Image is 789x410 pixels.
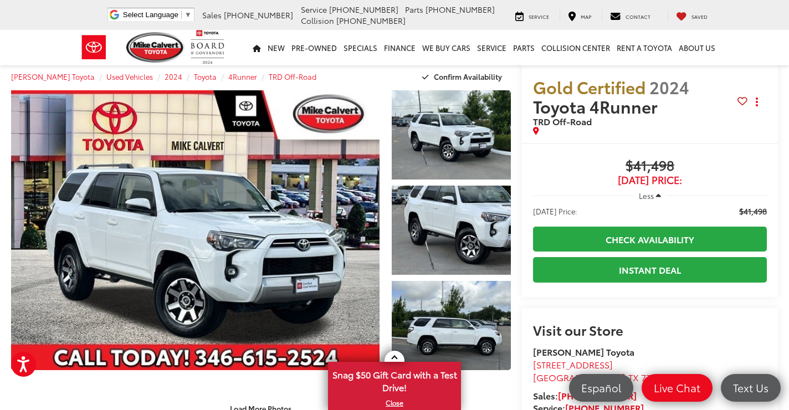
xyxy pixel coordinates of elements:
[391,280,512,371] img: 2024 Toyota 4Runner TRD Off-Road
[691,13,708,20] span: Saved
[126,32,185,63] img: Mike Calvert Toyota
[639,191,654,201] span: Less
[426,4,495,15] span: [PHONE_NUMBER]
[434,71,502,81] span: Confirm Availability
[11,90,380,370] a: Expand Photo 0
[510,30,538,65] a: Parts
[538,30,613,65] a: Collision Center
[533,94,662,118] span: Toyota 4Runner
[224,9,293,20] span: [PHONE_NUMBER]
[392,186,511,275] a: Expand Photo 2
[675,30,719,65] a: About Us
[228,71,257,81] a: 4Runner
[747,93,767,112] button: Actions
[533,371,626,383] span: [GEOGRAPHIC_DATA]
[533,206,577,217] span: [DATE] Price:
[739,206,767,217] span: $41,498
[329,363,460,397] span: Snag $50 Gift Card with a Test Drive!
[264,30,288,65] a: New
[249,30,264,65] a: Home
[533,158,767,175] span: $41,498
[533,75,645,99] span: Gold Certified
[756,98,758,106] span: dropdown dots
[73,29,115,65] img: Toyota
[392,281,511,370] a: Expand Photo 3
[668,10,716,21] a: My Saved Vehicles
[533,389,637,402] strong: Sales:
[11,71,95,81] a: [PERSON_NAME] Toyota
[123,11,178,19] span: Select Language
[391,89,512,181] img: 2024 Toyota 4Runner TRD Off-Road
[649,75,689,99] span: 2024
[185,11,192,19] span: ▼
[381,30,419,65] a: Finance
[533,358,666,383] a: [STREET_ADDRESS] [GEOGRAPHIC_DATA],TX 77054
[633,186,667,206] button: Less
[533,358,613,371] span: [STREET_ADDRESS]
[7,89,383,371] img: 2024 Toyota 4Runner TRD Off-Road
[602,10,659,21] a: Contact
[628,371,639,383] span: TX
[641,371,666,383] span: 77054
[576,381,627,394] span: Español
[626,13,650,20] span: Contact
[533,115,592,127] span: TRD Off-Road
[533,371,666,383] span: ,
[106,71,153,81] a: Used Vehicles
[202,9,222,20] span: Sales
[165,71,182,81] a: 2024
[558,389,637,402] a: [PHONE_NUMBER]
[648,381,706,394] span: Live Chat
[613,30,675,65] a: Rent a Toyota
[560,10,600,21] a: Map
[123,11,192,19] a: Select Language​
[533,345,634,358] strong: [PERSON_NAME] Toyota
[533,175,767,186] span: [DATE] Price:
[507,10,557,21] a: Service
[529,13,549,20] span: Service
[329,4,398,15] span: [PHONE_NUMBER]
[336,15,406,26] span: [PHONE_NUMBER]
[533,227,767,252] a: Check Availability
[194,71,217,81] a: Toyota
[642,374,713,402] a: Live Chat
[301,4,327,15] span: Service
[301,15,334,26] span: Collision
[533,257,767,282] a: Instant Deal
[569,374,633,402] a: Español
[416,67,511,86] button: Confirm Availability
[181,11,182,19] span: ​
[392,90,511,180] a: Expand Photo 1
[581,13,591,20] span: Map
[474,30,510,65] a: Service
[727,381,774,394] span: Text Us
[533,322,767,337] h2: Visit our Store
[288,30,340,65] a: Pre-Owned
[269,71,316,81] a: TRD Off-Road
[340,30,381,65] a: Specials
[405,4,423,15] span: Parts
[721,374,781,402] a: Text Us
[391,184,512,276] img: 2024 Toyota 4Runner TRD Off-Road
[419,30,474,65] a: WE BUY CARS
